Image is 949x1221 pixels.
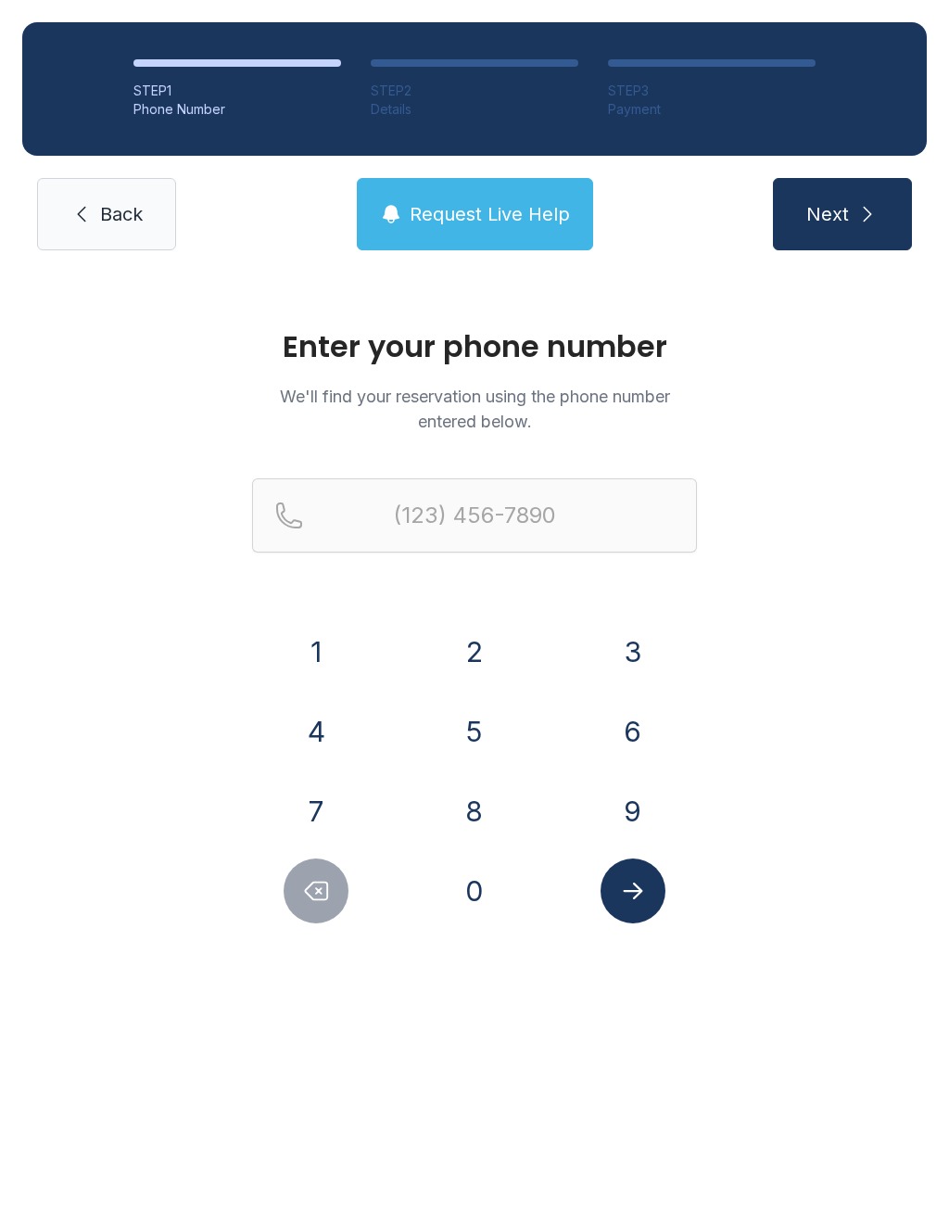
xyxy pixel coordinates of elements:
[601,619,665,684] button: 3
[371,82,578,100] div: STEP 2
[806,201,849,227] span: Next
[284,779,348,844] button: 7
[252,384,697,434] p: We'll find your reservation using the phone number entered below.
[284,859,348,923] button: Delete number
[608,82,816,100] div: STEP 3
[601,699,665,764] button: 6
[284,619,348,684] button: 1
[133,100,341,119] div: Phone Number
[252,332,697,362] h1: Enter your phone number
[442,619,507,684] button: 2
[252,478,697,553] input: Reservation phone number
[100,201,143,227] span: Back
[601,859,665,923] button: Submit lookup form
[371,100,578,119] div: Details
[601,779,665,844] button: 9
[284,699,348,764] button: 4
[410,201,570,227] span: Request Live Help
[133,82,341,100] div: STEP 1
[442,779,507,844] button: 8
[442,859,507,923] button: 0
[608,100,816,119] div: Payment
[442,699,507,764] button: 5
